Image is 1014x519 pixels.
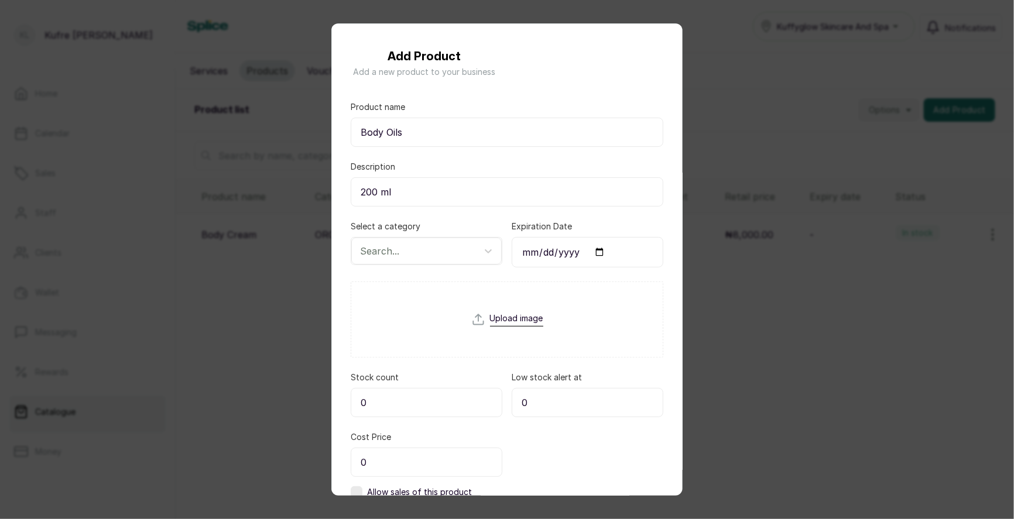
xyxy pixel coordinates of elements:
[351,372,399,383] label: Stock count
[351,431,391,443] label: Cost Price
[512,221,572,232] label: Expiration Date
[351,221,420,232] label: Select a category
[512,237,663,267] input: DD/MM/YY
[351,448,502,477] input: Enter price
[353,47,495,66] h1: Add Product
[351,161,395,173] label: Description
[367,486,472,498] span: Allow sales of this product
[351,388,502,417] input: 0
[512,372,582,383] label: Low stock alert at
[351,177,663,207] input: A brief description of this service
[351,118,663,147] input: E.g Manicure
[512,388,663,417] input: 0
[353,66,495,78] p: Add a new product to your business
[351,101,405,113] label: Product name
